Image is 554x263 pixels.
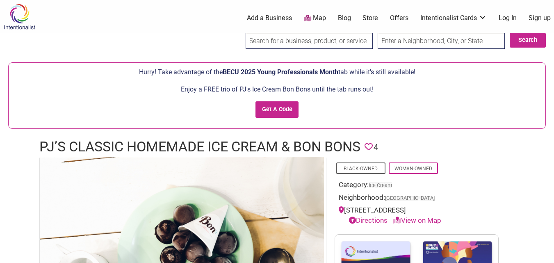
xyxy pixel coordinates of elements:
[304,14,326,23] a: Map
[499,14,517,23] a: Log In
[378,33,505,49] input: Enter a Neighborhood, City, or State
[13,67,541,78] p: Hurry! Take advantage of the tab while it's still available!
[374,141,378,153] span: 4
[339,192,495,205] div: Neighborhood:
[349,216,388,224] a: Directions
[394,166,432,172] a: Woman-Owned
[369,182,392,188] a: Ice Cream
[13,84,541,95] p: Enjoy a FREE trio of PJ's Ice Cream Bon Bons until the tab runs out!
[393,216,441,224] a: View on Map
[510,33,546,48] button: Search
[420,14,487,23] a: Intentionalist Cards
[338,14,351,23] a: Blog
[529,14,551,23] a: Sign up
[385,196,435,201] span: [GEOGRAPHIC_DATA]
[339,205,495,226] div: [STREET_ADDRESS]
[390,14,408,23] a: Offers
[39,137,360,157] h1: PJ’s Classic Homemade Ice Cream & Bon Bons
[246,33,373,49] input: Search for a business, product, or service
[223,68,338,76] span: BECU 2025 Young Professionals Month
[247,14,292,23] a: Add a Business
[344,166,378,172] a: Black-Owned
[255,101,299,118] input: Get A Code
[339,180,495,192] div: Category:
[362,14,378,23] a: Store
